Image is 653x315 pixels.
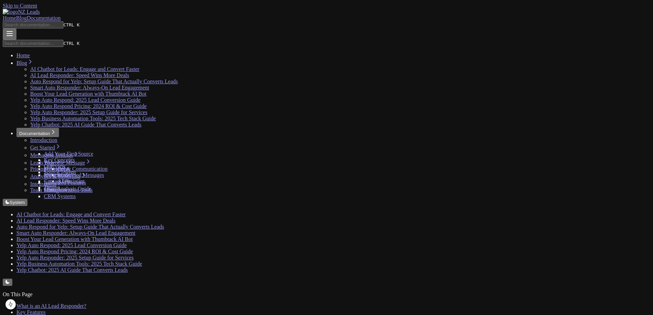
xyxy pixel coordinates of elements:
[16,211,126,217] a: AI Chatbot for Leads: Engage and Convert Faster
[30,181,62,187] a: Integrations
[30,109,147,115] a: Yelp Auto Responder: 2025 Setup Guide for Services
[3,28,16,40] button: Menu
[3,21,63,28] input: Search documentation…
[63,22,80,27] kbd: CTRL K
[3,9,18,15] img: logo
[16,267,128,273] a: Yelp Chatbot: 2025 AI Guide That Converts Leads
[18,9,40,15] span: NZ Leads
[30,66,140,72] a: AI Chatbot for Leads: Engage and Convert Faster
[3,199,27,206] button: System
[30,145,61,150] a: Get Started
[3,9,650,15] a: Home page
[16,249,133,254] a: Yelp Auto Respond Pricing: 2024 ROI & Cost Guide
[16,309,46,315] a: Key Features
[16,224,164,230] a: Auto Respond for Yelp: Setup Guide That Actually Converts Leads
[30,173,86,179] a: Analytics & Reporting
[30,116,156,121] a: Yelp Business Automation Tools: 2025 Tech Stack Guide
[44,193,76,199] a: CRM Systems
[30,137,57,143] a: Introduction
[16,15,27,21] a: Blog
[3,15,16,21] a: Home
[16,236,133,242] a: Boost Your Lead Generation with Thumbtack AI Bot
[27,15,61,21] a: Documentation
[30,187,72,193] a: Team Management
[3,40,63,47] input: Search documentation…
[16,242,127,248] a: Yelp Auto Respond: 2025 Lead Conversion Guide
[30,78,178,84] a: Auto Respond for Yelp: Setup Guide That Actually Converts Leads
[16,52,30,58] a: Home
[30,166,46,172] a: Pricing
[30,122,142,128] a: Yelp Chatbot: 2025 AI Guide That Converts Leads
[16,230,135,236] a: Smart Auto Responder: Always-On Lead Engagement
[30,85,149,90] a: Smart Auto Responder: Always-On Lead Engagement
[16,303,86,309] a: What is an AI Lead Responder?
[16,218,116,223] a: AI Lead Responder: Speed Wins More Deals
[3,291,650,298] p: On This Page
[44,160,91,166] a: Welcome Message
[16,255,134,261] a: Yelp Auto Responder: 2025 Setup Guide for Services
[30,72,129,78] a: AI Lead Responder: Speed Wins More Deals
[30,160,61,166] a: Leads Page
[44,180,86,185] a: Advanced Features
[30,103,147,109] a: Yelp Auto Respond Pricing: 2024 ROI & Cost Guide
[16,128,59,137] button: Documentation
[16,60,33,66] a: Blog
[3,279,12,286] button: Change theme
[16,261,142,267] a: Yelp Business Automation Tools: 2025 Tech Stack Guide
[44,186,91,192] a: Chart Analysis Guide
[3,3,37,9] a: Skip to Content
[30,91,146,97] a: Boost Your Lead Generation with Thumbtack AI Bot
[30,97,141,103] a: Yelp Auto Respond: 2025 Lead Conversion Guide
[30,152,79,158] a: Messaging Settings
[44,166,108,172] a: Messages & Communication
[58,172,104,178] a: Predefined Messages
[63,41,80,46] kbd: CTRL K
